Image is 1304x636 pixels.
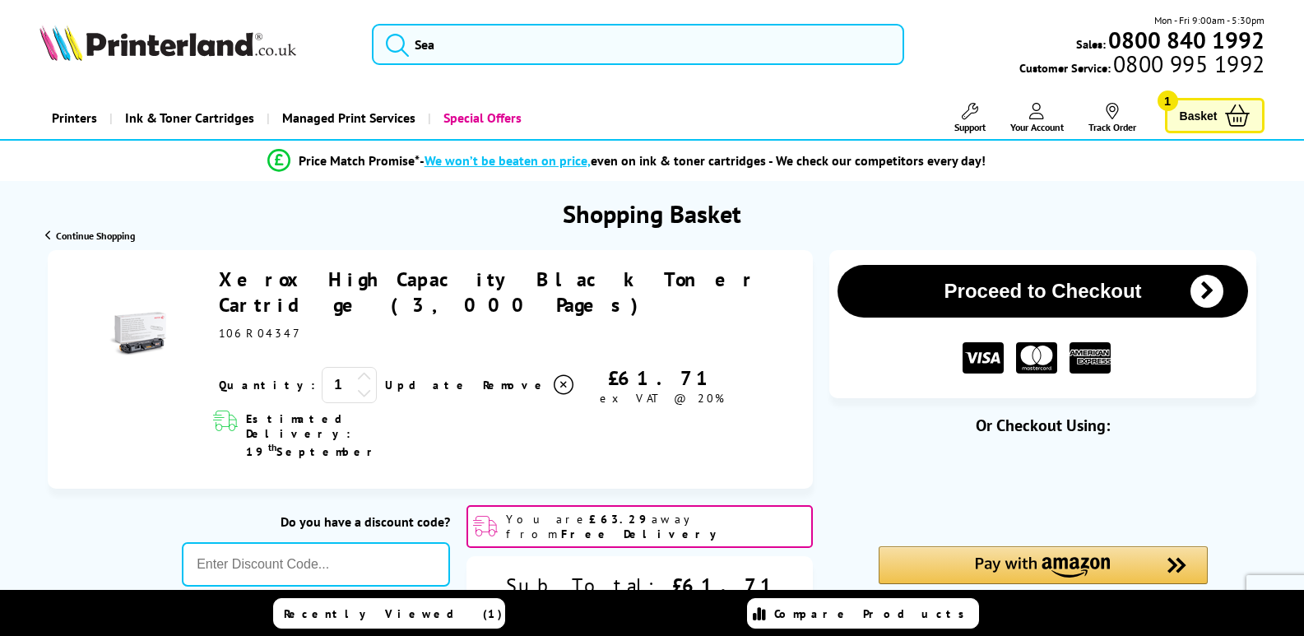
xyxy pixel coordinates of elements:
span: Continue Shopping [56,230,135,242]
span: Mon - Fri 9:00am - 5:30pm [1154,12,1265,28]
img: VISA [963,342,1004,374]
span: Your Account [1010,121,1064,133]
span: You are away from [506,512,806,541]
a: Track Order [1088,103,1136,133]
a: Ink & Toner Cartridges [109,97,267,139]
a: Compare Products [747,598,979,629]
a: Managed Print Services [267,97,428,139]
span: Estimated Delivery: 19 September [246,411,450,459]
a: Printers [39,97,109,139]
img: American Express [1070,342,1111,374]
a: Support [954,103,986,133]
span: We won’t be beaten on price, [425,152,591,169]
div: Do you have a discount code? [182,513,450,530]
img: Xerox High Capacity Black Toner Cartridge (3,000 Pages) [109,305,166,363]
a: Update [385,378,470,392]
a: Printerland Logo [39,25,352,64]
input: Enter Discount Code... [182,542,450,587]
li: modal_Promise [8,146,1244,175]
img: Printerland Logo [39,25,296,61]
span: Quantity: [219,378,315,392]
div: - even on ink & toner cartridges - We check our competitors every day! [420,152,986,169]
span: 1 [1158,91,1178,111]
span: 106R04347 [219,326,305,341]
h1: Shopping Basket [563,197,741,230]
span: Customer Service: [1019,56,1265,76]
img: MASTER CARD [1016,342,1057,374]
b: £63.29 [589,512,652,527]
a: Delete item from your basket [483,373,576,397]
span: Compare Products [774,606,973,621]
a: Your Account [1010,103,1064,133]
b: 0800 840 1992 [1108,25,1265,55]
a: Basket 1 [1165,98,1265,133]
span: Remove [483,378,548,392]
span: ex VAT @ 20% [600,391,724,406]
button: Proceed to Checkout [838,265,1249,318]
span: Support [954,121,986,133]
span: Ink & Toner Cartridges [125,97,254,139]
span: 0800 995 1992 [1111,56,1265,72]
div: £61.71 [659,573,780,598]
div: Sub Total: [499,573,659,598]
span: Recently Viewed (1) [284,606,503,621]
input: Sea [372,24,904,65]
a: 0800 840 1992 [1106,32,1265,48]
div: £61.71 [576,365,749,391]
iframe: PayPal [879,462,1208,499]
span: Sales: [1076,36,1106,52]
div: Amazon Pay - Use your Amazon account [879,546,1208,604]
sup: th [268,441,276,453]
a: Recently Viewed (1) [273,598,505,629]
span: Basket [1180,104,1218,127]
div: Or Checkout Using: [829,415,1257,436]
a: Xerox High Capacity Black Toner Cartridge (3,000 Pages) [219,267,757,318]
b: Free Delivery [561,527,724,541]
span: Price Match Promise* [299,152,420,169]
a: Special Offers [428,97,534,139]
a: Continue Shopping [45,230,135,242]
